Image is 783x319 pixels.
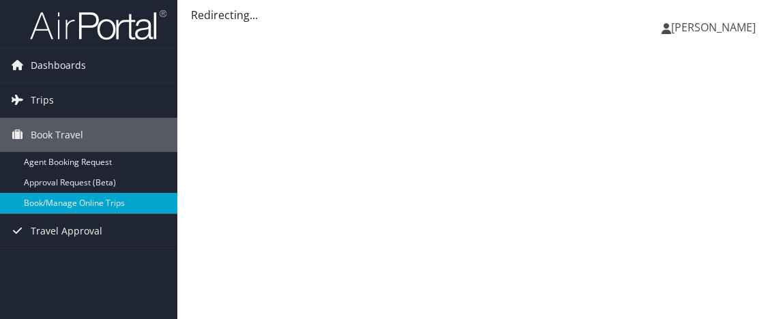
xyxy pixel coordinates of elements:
span: Book Travel [31,118,83,152]
span: [PERSON_NAME] [671,20,756,35]
img: airportal-logo.png [30,9,166,41]
span: Dashboards [31,48,86,82]
span: Travel Approval [31,214,102,248]
span: Trips [31,83,54,117]
a: [PERSON_NAME] [662,7,769,48]
div: Redirecting... [191,7,769,23]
